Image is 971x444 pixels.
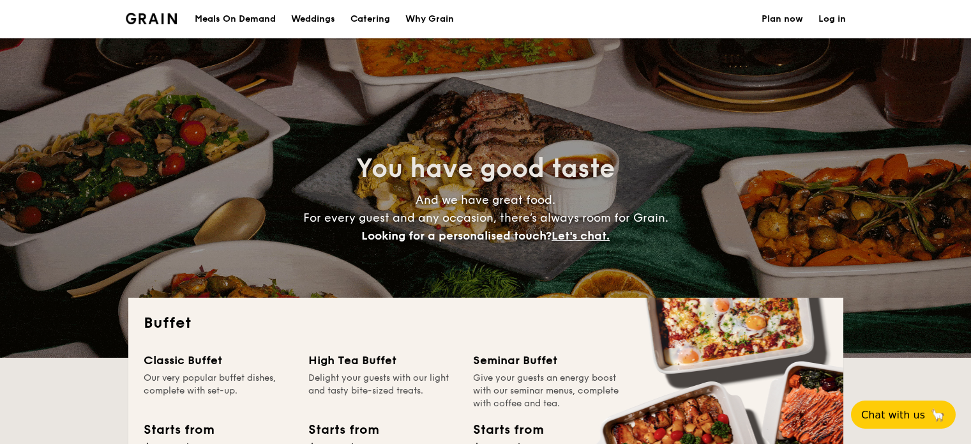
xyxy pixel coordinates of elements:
[473,372,622,410] div: Give your guests an energy boost with our seminar menus, complete with coffee and tea.
[473,420,543,440] div: Starts from
[144,351,293,369] div: Classic Buffet
[552,229,610,243] span: Let's chat.
[144,372,293,410] div: Our very popular buffet dishes, complete with set-up.
[144,420,213,440] div: Starts from
[930,408,945,422] span: 🦙
[126,13,177,24] a: Logotype
[308,372,458,410] div: Delight your guests with our light and tasty bite-sized treats.
[308,420,378,440] div: Starts from
[861,409,925,421] span: Chat with us
[308,351,458,369] div: High Tea Buffet
[303,193,668,243] span: And we have great food. For every guest and any occasion, there’s always room for Grain.
[356,153,615,184] span: You have good taste
[473,351,622,369] div: Seminar Buffet
[126,13,177,24] img: Grain
[361,229,552,243] span: Looking for a personalised touch?
[851,401,956,429] button: Chat with us🦙
[144,313,828,333] h2: Buffet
